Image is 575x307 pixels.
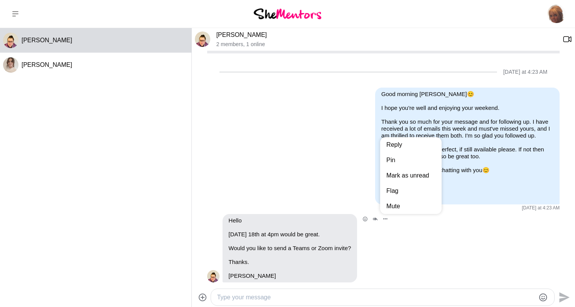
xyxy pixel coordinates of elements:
time: 2025-09-13T18:23:21.559Z [522,205,560,211]
button: Open Thread [370,214,380,224]
div: Crystal Bruton [195,32,210,47]
textarea: Type your message [217,293,535,302]
img: C [195,32,210,47]
div: Message Options [380,137,442,214]
button: Open Message Actions Menu [380,214,390,224]
p: [PERSON_NAME] [229,272,351,279]
p: Thank you so much for your message and for following up. I have received a lot of emails this wee... [381,118,553,139]
div: [DATE] at 4:23 AM [503,69,547,75]
div: Elle Thorne [3,57,18,73]
p: I really look forward to chatting with you [381,167,553,174]
div: Crystal Bruton [207,270,219,282]
button: Flag [380,183,442,199]
img: C [3,33,18,48]
span: [PERSON_NAME] [22,61,72,68]
span: [PERSON_NAME] [22,37,72,43]
button: Send [555,289,572,306]
p: Would you like to send a Teams or Zoom invite? [229,245,351,252]
img: C [207,270,219,282]
span: 😊 [467,91,474,97]
button: Open Reaction Selector [360,214,370,224]
p: [DATE] 18th at 4pm would be great. [229,231,351,238]
img: She Mentors Logo [254,8,321,19]
button: Pin [380,153,442,168]
p: Thanks. [229,259,351,266]
p: 2 members , 1 online [216,41,557,48]
span: 😊 [482,167,490,173]
button: Mark as unread [380,168,442,183]
button: Mute [380,199,442,214]
a: [PERSON_NAME] [216,32,267,38]
p: I hope you're well and enjoying your weekend. [381,105,553,111]
p: Good morning [PERSON_NAME] [381,91,553,98]
p: Kind regards, [381,181,553,188]
div: Crystal Bruton [3,33,18,48]
img: Kirsten Iosefo [547,5,566,23]
button: Emoji picker [538,293,548,302]
p: [DATE] 4pm would be perfect, if still available please. If not then [DATE] 2-3pm would also be gr... [381,146,553,160]
button: Reply [380,137,442,153]
p: [PERSON_NAME] [381,194,553,201]
img: E [3,57,18,73]
p: Hello [229,217,351,224]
